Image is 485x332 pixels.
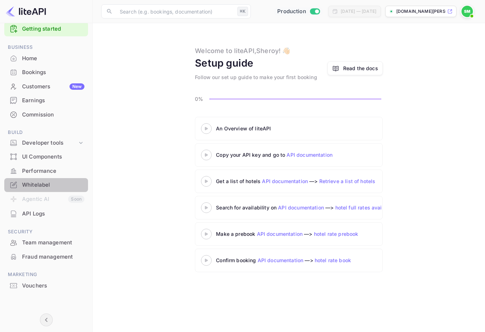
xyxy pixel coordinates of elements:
[314,231,358,237] a: hotel rate prebook
[195,56,253,71] div: Setup guide
[22,282,84,290] div: Vouchers
[327,61,383,75] a: Read the docs
[216,256,394,264] div: Confirm booking —>
[4,178,88,191] a: Whitelabel
[4,52,88,66] div: Home
[22,153,84,161] div: UI Components
[4,80,88,93] a: CustomersNew
[315,257,351,263] a: hotel rate book
[216,230,394,238] div: Make a prebook —>
[6,6,46,17] img: LiteAPI logo
[237,7,248,16] div: ⌘K
[22,111,84,119] div: Commission
[4,80,88,94] div: CustomersNew
[22,97,84,105] div: Earnings
[4,250,88,264] div: Fraud management
[4,94,88,108] div: Earnings
[4,178,88,192] div: Whitelabel
[4,150,88,163] a: UI Components
[257,231,303,237] a: API documentation
[461,6,473,17] img: Sheroy Mistry
[69,83,84,90] div: New
[195,73,317,81] div: Follow our set up guide to make your first booking
[4,129,88,136] span: Build
[4,236,88,249] a: Team management
[341,8,376,15] div: [DATE] — [DATE]
[22,139,77,147] div: Developer tools
[4,43,88,51] span: Business
[216,125,394,132] div: An Overview of liteAPI
[258,257,304,263] a: API documentation
[4,279,88,293] div: Vouchers
[4,164,88,178] div: Performance
[22,55,84,63] div: Home
[278,204,324,211] a: API documentation
[216,151,394,159] div: Copy your API key and go to
[335,204,399,211] a: hotel full rates availability
[343,64,378,72] a: Read the docs
[4,22,88,36] div: Getting started
[4,108,88,121] a: Commission
[216,177,394,185] div: Get a list of hotels —>
[22,253,84,261] div: Fraud management
[4,66,88,79] a: Bookings
[396,8,446,15] p: [DOMAIN_NAME][PERSON_NAME]...
[40,313,53,326] button: Collapse navigation
[4,236,88,250] div: Team management
[319,178,376,184] a: Retrieve a list of hotels
[4,137,88,149] div: Developer tools
[4,250,88,263] a: Fraud management
[4,164,88,177] a: Performance
[195,95,207,103] p: 0%
[4,207,88,221] div: API Logs
[216,204,465,211] div: Search for availability on —>
[262,178,308,184] a: API documentation
[4,150,88,164] div: UI Components
[274,7,323,16] div: Switch to Sandbox mode
[4,228,88,236] span: Security
[22,83,84,91] div: Customers
[277,7,306,16] span: Production
[4,279,88,292] a: Vouchers
[4,108,88,122] div: Commission
[4,271,88,279] span: Marketing
[22,181,84,189] div: Whitelabel
[22,25,84,33] a: Getting started
[22,68,84,77] div: Bookings
[115,4,234,19] input: Search (e.g. bookings, documentation)
[22,239,84,247] div: Team management
[4,207,88,220] a: API Logs
[22,167,84,175] div: Performance
[4,52,88,65] a: Home
[4,94,88,107] a: Earnings
[195,46,290,56] div: Welcome to liteAPI, Sheroy ! 👋🏻
[287,152,332,158] a: API documentation
[22,210,84,218] div: API Logs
